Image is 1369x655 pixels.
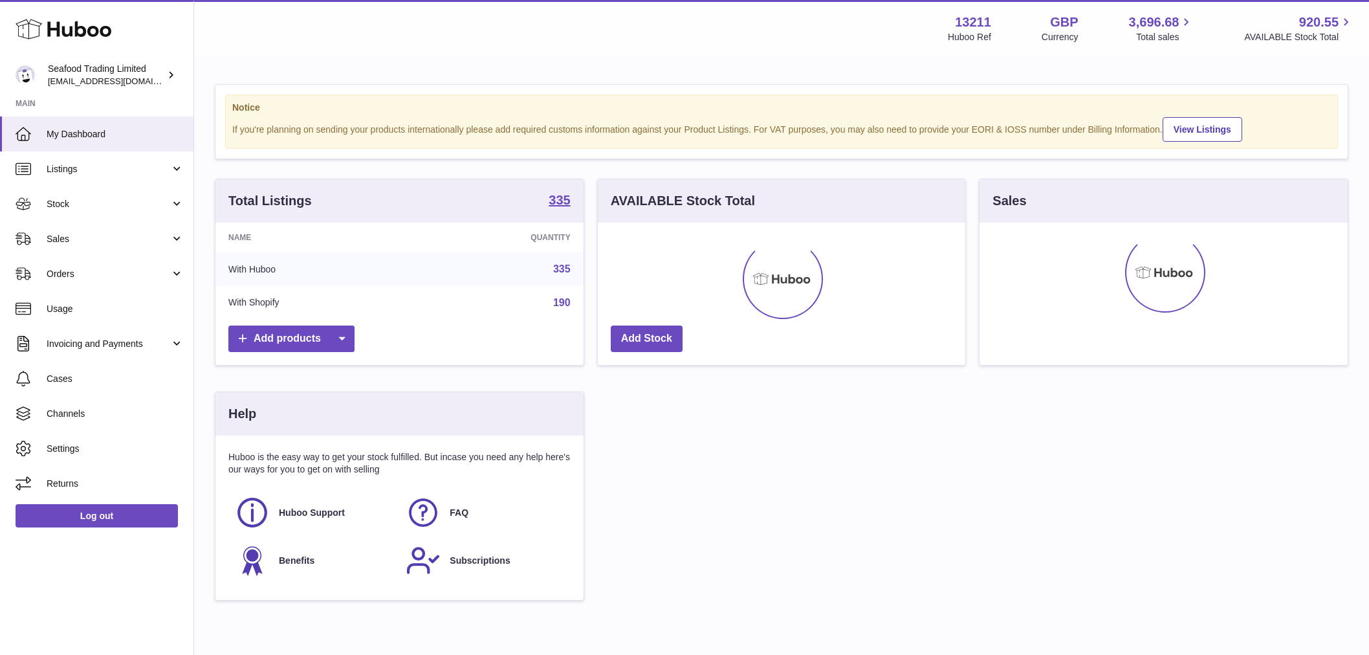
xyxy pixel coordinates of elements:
[1244,14,1353,43] a: 920.55 AVAILABLE Stock Total
[1136,31,1194,43] span: Total sales
[47,198,170,210] span: Stock
[450,507,468,519] span: FAQ
[47,303,184,315] span: Usage
[228,451,571,476] p: Huboo is the easy way to get your stock fulfilled. But incase you need any help here's our ways f...
[228,192,312,210] h3: Total Listings
[406,543,564,578] a: Subscriptions
[235,543,393,578] a: Benefits
[1042,31,1079,43] div: Currency
[279,507,345,519] span: Huboo Support
[553,263,571,274] a: 335
[47,443,184,455] span: Settings
[47,268,170,280] span: Orders
[992,192,1026,210] h3: Sales
[553,297,571,308] a: 190
[47,373,184,385] span: Cases
[16,65,35,85] img: internalAdmin-13211@internal.huboo.com
[228,326,355,352] a: Add products
[215,223,414,252] th: Name
[549,194,570,206] strong: 335
[414,223,584,252] th: Quantity
[1244,31,1353,43] span: AVAILABLE Stock Total
[16,504,178,527] a: Log out
[1163,117,1242,142] a: View Listings
[48,63,164,87] div: Seafood Trading Limited
[215,252,414,286] td: With Huboo
[47,408,184,420] span: Channels
[611,326,683,352] a: Add Stock
[47,233,170,245] span: Sales
[549,194,570,209] a: 335
[215,286,414,320] td: With Shopify
[47,478,184,490] span: Returns
[948,31,991,43] div: Huboo Ref
[47,338,170,350] span: Invoicing and Payments
[450,555,510,567] span: Subscriptions
[232,102,1331,114] strong: Notice
[1129,14,1194,43] a: 3,696.68 Total sales
[1050,14,1078,31] strong: GBP
[232,115,1331,142] div: If you're planning on sending your products internationally please add required customs informati...
[235,495,393,530] a: Huboo Support
[406,495,564,530] a: FAQ
[48,76,190,86] span: [EMAIL_ADDRESS][DOMAIN_NAME]
[279,555,314,567] span: Benefits
[47,128,184,140] span: My Dashboard
[228,405,256,423] h3: Help
[47,163,170,175] span: Listings
[1299,14,1339,31] span: 920.55
[1129,14,1179,31] span: 3,696.68
[955,14,991,31] strong: 13211
[611,192,755,210] h3: AVAILABLE Stock Total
